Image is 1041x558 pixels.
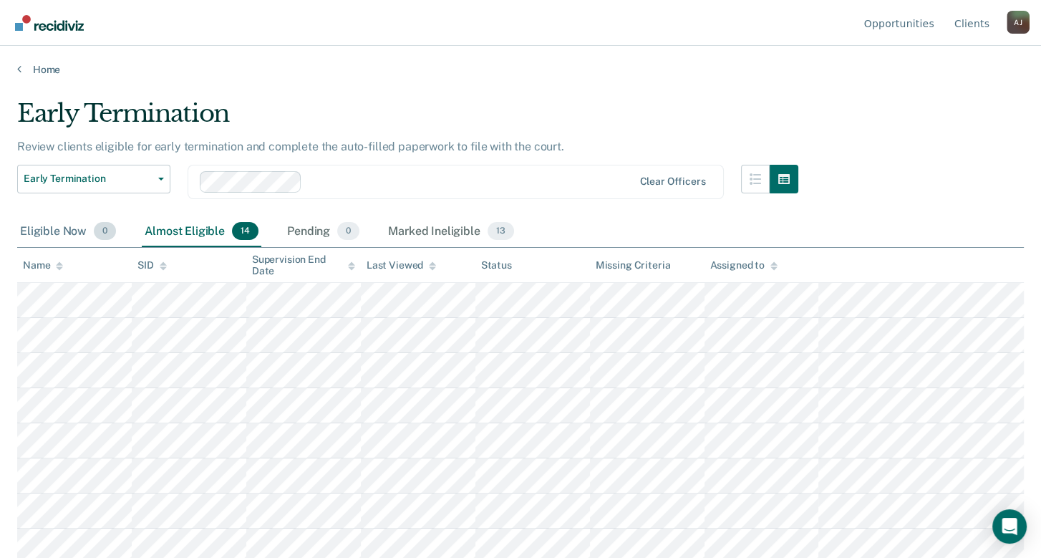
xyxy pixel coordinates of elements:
span: 14 [232,222,258,241]
div: Name [23,259,63,271]
img: Recidiviz [15,15,84,31]
a: Home [17,63,1024,76]
button: Profile dropdown button [1007,11,1030,34]
button: Early Termination [17,165,170,193]
div: Eligible Now0 [17,216,119,248]
div: A J [1007,11,1030,34]
div: Marked Ineligible13 [385,216,516,248]
span: 0 [337,222,359,241]
span: 0 [94,222,116,241]
div: Supervision End Date [252,254,355,278]
div: Open Intercom Messenger [992,509,1027,544]
div: Pending0 [284,216,362,248]
span: 13 [488,222,514,241]
div: Assigned to [710,259,778,271]
div: Almost Eligible14 [142,216,261,248]
div: Last Viewed [367,259,436,271]
div: Missing Criteria [596,259,671,271]
p: Review clients eligible for early termination and complete the auto-filled paperwork to file with... [17,140,564,153]
div: SID [137,259,167,271]
div: Early Termination [17,99,798,140]
span: Early Termination [24,173,152,185]
div: Clear officers [639,175,705,188]
div: Status [481,259,512,271]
